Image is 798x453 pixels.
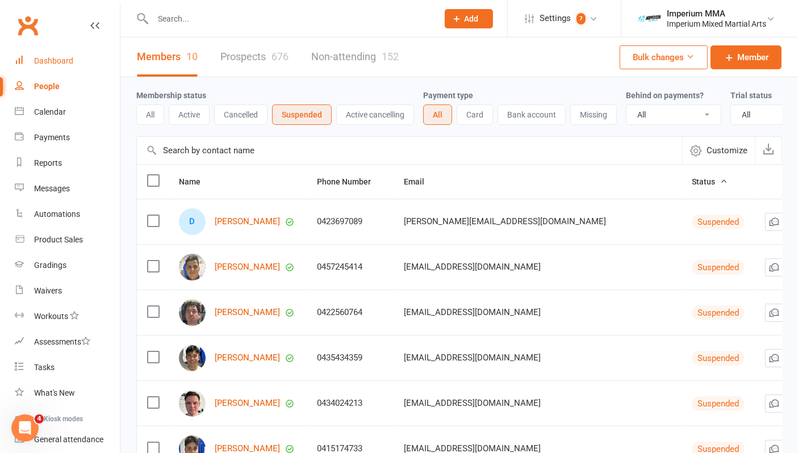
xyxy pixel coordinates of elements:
[465,14,479,23] span: Add
[15,202,120,227] a: Automations
[186,51,198,62] div: 10
[423,91,473,100] label: Payment type
[179,390,206,417] img: Jack
[15,176,120,202] a: Messages
[404,301,541,323] span: [EMAIL_ADDRESS][DOMAIN_NAME]
[215,262,280,272] a: [PERSON_NAME]
[15,304,120,329] a: Workouts
[271,51,289,62] div: 676
[311,37,399,77] a: Non-attending152
[34,363,55,372] div: Tasks
[638,7,661,30] img: thumb_image1639376871.png
[136,91,206,100] label: Membership status
[404,392,541,414] span: [EMAIL_ADDRESS][DOMAIN_NAME]
[404,175,437,188] button: Email
[317,177,383,186] span: Phone Number
[35,414,44,423] span: 4
[576,13,586,24] span: 7
[215,353,280,363] a: [PERSON_NAME]
[11,414,39,442] iframe: Intercom live chat
[423,104,452,125] button: All
[570,104,617,125] button: Missing
[445,9,493,28] button: Add
[540,6,571,31] span: Settings
[626,91,704,100] label: Behind on payments?
[34,184,70,193] div: Messages
[169,104,210,125] button: Active
[692,260,745,275] div: Suspended
[15,427,120,452] a: General attendance kiosk mode
[215,399,280,408] a: [PERSON_NAME]
[179,345,206,371] img: Josh
[179,177,213,186] span: Name
[179,208,206,235] div: Daniel
[34,56,73,65] div: Dashboard
[137,137,682,164] input: Search by contact name
[667,9,766,19] div: Imperium MMA
[34,235,83,244] div: Product Sales
[215,217,280,227] a: [PERSON_NAME]
[692,215,745,229] div: Suspended
[707,144,747,157] span: Customize
[137,37,198,77] a: Members10
[179,254,206,280] img: Mickael
[34,107,66,116] div: Calendar
[682,137,755,164] button: Customize
[15,227,120,253] a: Product Sales
[737,51,768,64] span: Member
[317,262,383,272] div: 0457245414
[272,104,332,125] button: Suspended
[15,355,120,380] a: Tasks
[711,45,782,69] a: Member
[14,11,42,40] a: Clubworx
[34,286,62,295] div: Waivers
[215,308,280,317] a: [PERSON_NAME]
[34,337,90,346] div: Assessments
[34,435,103,444] div: General attendance
[15,253,120,278] a: Gradings
[692,175,728,188] button: Status
[336,104,414,125] button: Active cancelling
[136,104,164,125] button: All
[667,19,766,29] div: Imperium Mixed Martial Arts
[15,99,120,125] a: Calendar
[34,158,62,167] div: Reports
[34,261,66,270] div: Gradings
[317,175,383,188] button: Phone Number
[15,74,120,99] a: People
[214,104,268,125] button: Cancelled
[34,209,80,219] div: Automations
[15,278,120,304] a: Waivers
[692,396,745,411] div: Suspended
[34,82,60,91] div: People
[404,177,437,186] span: Email
[404,211,606,232] span: [PERSON_NAME][EMAIL_ADDRESS][DOMAIN_NAME]
[498,104,566,125] button: Bank account
[149,11,430,27] input: Search...
[692,351,745,366] div: Suspended
[404,256,541,278] span: [EMAIL_ADDRESS][DOMAIN_NAME]
[317,217,383,227] div: 0423697089
[15,329,120,355] a: Assessments
[220,37,289,77] a: Prospects676
[692,305,745,320] div: Suspended
[317,308,383,317] div: 0422560764
[730,91,772,100] label: Trial status
[34,388,75,397] div: What's New
[15,48,120,74] a: Dashboard
[404,347,541,368] span: [EMAIL_ADDRESS][DOMAIN_NAME]
[15,150,120,176] a: Reports
[382,51,399,62] div: 152
[179,175,213,188] button: Name
[15,125,120,150] a: Payments
[457,104,493,125] button: Card
[34,312,68,321] div: Workouts
[620,45,708,69] button: Bulk changes
[34,133,70,142] div: Payments
[692,177,728,186] span: Status
[317,399,383,408] div: 0434024213
[317,353,383,363] div: 0435434359
[15,380,120,406] a: What's New
[179,299,206,326] img: James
